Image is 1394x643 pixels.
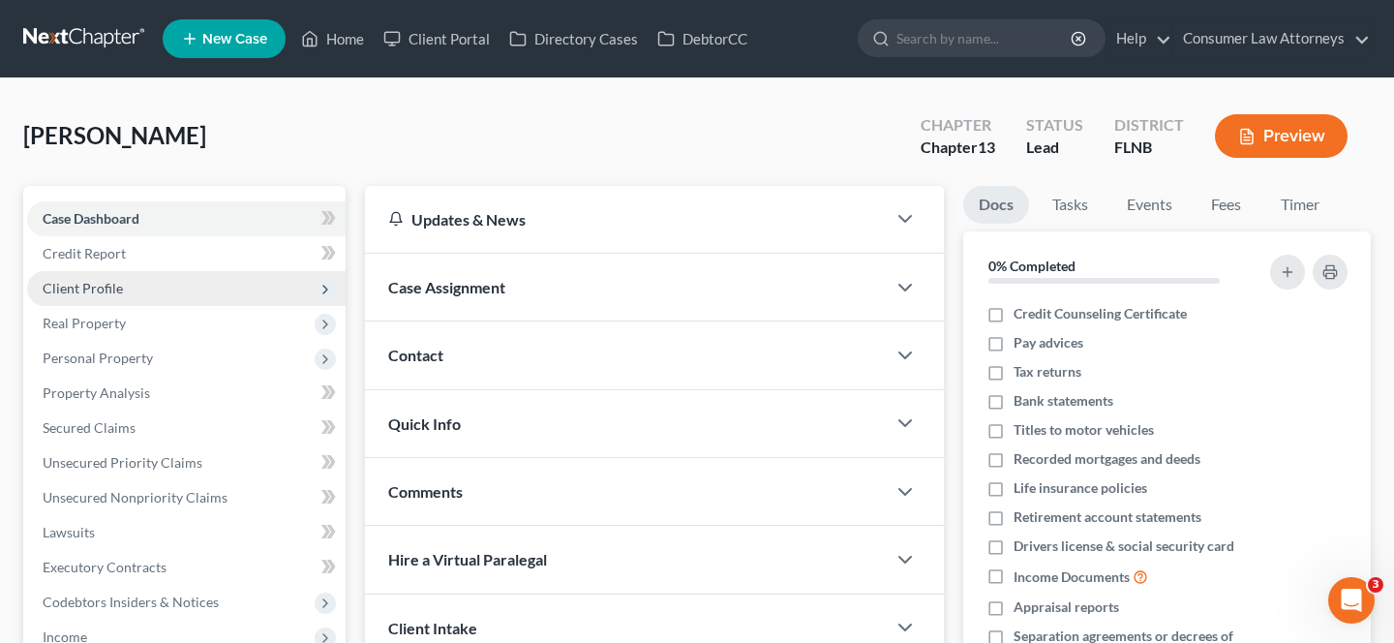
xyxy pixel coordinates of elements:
span: Credit Counseling Certificate [1014,304,1187,323]
a: DebtorCC [648,21,757,56]
a: Help [1106,21,1171,56]
a: Lawsuits [27,515,346,550]
a: Docs [963,186,1029,224]
a: Unsecured Priority Claims [27,445,346,480]
span: Case Assignment [388,278,505,296]
span: Secured Claims [43,419,136,436]
div: Status [1026,114,1083,137]
button: Preview [1215,114,1348,158]
span: Income Documents [1014,567,1130,587]
span: [PERSON_NAME] [23,121,206,149]
a: Timer [1265,186,1335,224]
span: Case Dashboard [43,210,139,227]
span: 13 [978,138,995,156]
a: Property Analysis [27,376,346,411]
span: Personal Property [43,350,153,366]
span: Bank statements [1014,391,1113,411]
span: Tax returns [1014,362,1081,382]
a: Unsecured Nonpriority Claims [27,480,346,515]
a: Events [1111,186,1188,224]
a: Credit Report [27,236,346,271]
a: Home [291,21,374,56]
a: Consumer Law Attorneys [1173,21,1370,56]
span: Contact [388,346,443,364]
div: Chapter [921,137,995,159]
span: Comments [388,482,463,501]
span: Real Property [43,315,126,331]
div: Updates & News [388,209,863,230]
strong: 0% Completed [988,258,1076,274]
span: Codebtors Insiders & Notices [43,594,219,610]
span: 3 [1368,577,1383,593]
span: Recorded mortgages and deeds [1014,449,1200,469]
span: New Case [202,32,267,46]
span: Titles to motor vehicles [1014,420,1154,440]
div: Chapter [921,114,995,137]
span: Unsecured Priority Claims [43,454,202,471]
span: Life insurance policies [1014,478,1147,498]
a: Directory Cases [500,21,648,56]
a: Client Portal [374,21,500,56]
span: Appraisal reports [1014,597,1119,617]
input: Search by name... [896,20,1074,56]
a: Tasks [1037,186,1104,224]
span: Quick Info [388,414,461,433]
span: Hire a Virtual Paralegal [388,550,547,568]
div: District [1114,114,1184,137]
span: Pay advices [1014,333,1083,352]
span: Executory Contracts [43,559,167,575]
span: Lawsuits [43,524,95,540]
iframe: Intercom live chat [1328,577,1375,624]
a: Fees [1196,186,1258,224]
span: Client Profile [43,280,123,296]
span: Property Analysis [43,384,150,401]
span: Credit Report [43,245,126,261]
span: Client Intake [388,619,477,637]
span: Unsecured Nonpriority Claims [43,489,227,505]
a: Secured Claims [27,411,346,445]
a: Case Dashboard [27,201,346,236]
div: FLNB [1114,137,1184,159]
div: Lead [1026,137,1083,159]
span: Retirement account statements [1014,507,1201,527]
span: Drivers license & social security card [1014,536,1234,556]
a: Executory Contracts [27,550,346,585]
